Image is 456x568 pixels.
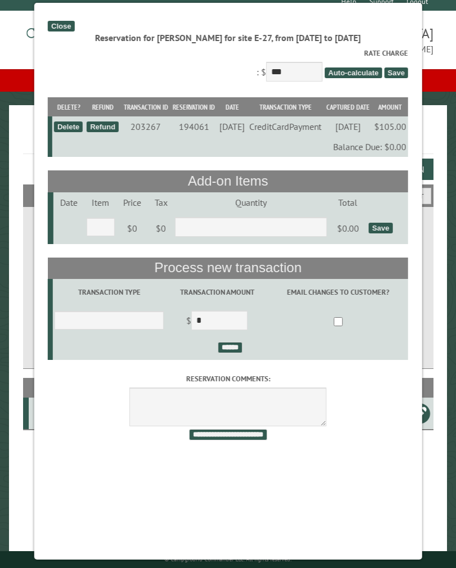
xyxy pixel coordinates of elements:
[247,97,324,117] th: Transaction Type
[324,97,372,117] th: Captured Date
[164,556,292,563] small: © Campground Commander LLC. All rights reserved.
[324,116,372,137] td: [DATE]
[48,373,408,384] label: Reservation comments:
[85,97,121,117] th: Refund
[372,116,408,137] td: $105.00
[116,192,148,213] td: Price
[171,97,218,117] th: Reservation ID
[247,116,324,137] td: CreditCardPayment
[48,170,408,192] th: Add-on Items
[149,213,173,244] td: $0
[385,67,408,78] span: Save
[329,192,367,213] td: Total
[33,408,61,419] div: E-27
[52,97,85,117] th: Delete?
[48,31,408,44] div: Reservation for [PERSON_NAME] for site E-27, from [DATE] to [DATE]
[171,116,218,137] td: 194061
[121,116,171,137] td: 203267
[29,378,62,398] th: Site
[149,192,173,213] td: Tax
[167,287,266,297] label: Transaction Amount
[87,121,119,132] div: Refund
[369,223,392,233] div: Save
[52,137,408,157] td: Balance Due: $0.00
[218,116,247,137] td: [DATE]
[116,213,148,244] td: $0
[23,15,164,59] img: Campground Commander
[53,192,85,213] td: Date
[48,48,408,84] div: : $
[270,287,406,297] label: Email changes to customer?
[48,258,408,279] th: Process new transaction
[329,213,367,244] td: $0.00
[54,121,83,132] div: Delete
[85,192,117,213] td: Item
[218,97,247,117] th: Date
[23,123,433,154] h1: Reservations
[121,97,171,117] th: Transaction ID
[30,70,84,92] a: Dashboard
[55,287,164,297] label: Transaction Type
[23,184,433,206] h2: Filters
[173,192,329,213] td: Quantity
[372,97,408,117] th: Amount
[48,21,74,31] div: Close
[48,48,408,58] label: Rate Charge
[166,306,268,337] td: $
[325,67,382,78] span: Auto-calculate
